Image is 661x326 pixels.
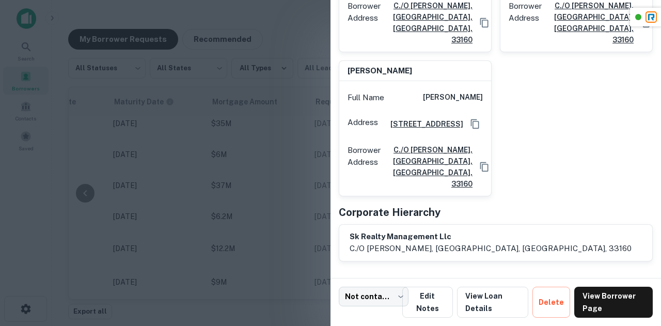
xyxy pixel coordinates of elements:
a: c./o [PERSON_NAME], [GEOGRAPHIC_DATA], [GEOGRAPHIC_DATA], 33160 [385,144,473,190]
a: View Loan Details [457,287,528,318]
button: Copy Address [477,159,492,175]
div: Not contacted [339,287,408,306]
button: Delete [532,287,570,318]
h6: sk realty management llc [350,231,632,243]
h6: [PERSON_NAME] [423,91,483,104]
button: Copy Address [477,15,492,30]
a: View Borrower Page [574,287,653,318]
button: Copy Address [467,116,483,132]
a: [STREET_ADDRESS] [382,118,463,130]
h5: Corporate Hierarchy [339,205,440,220]
p: c./o [PERSON_NAME], [GEOGRAPHIC_DATA], [GEOGRAPHIC_DATA], 33160 [350,242,632,255]
iframe: Chat Widget [609,243,661,293]
p: Borrower Address [348,144,381,190]
button: Edit Notes [402,287,452,318]
p: Address [348,116,378,132]
p: Full Name [348,91,384,104]
h6: [PERSON_NAME] [348,65,412,77]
